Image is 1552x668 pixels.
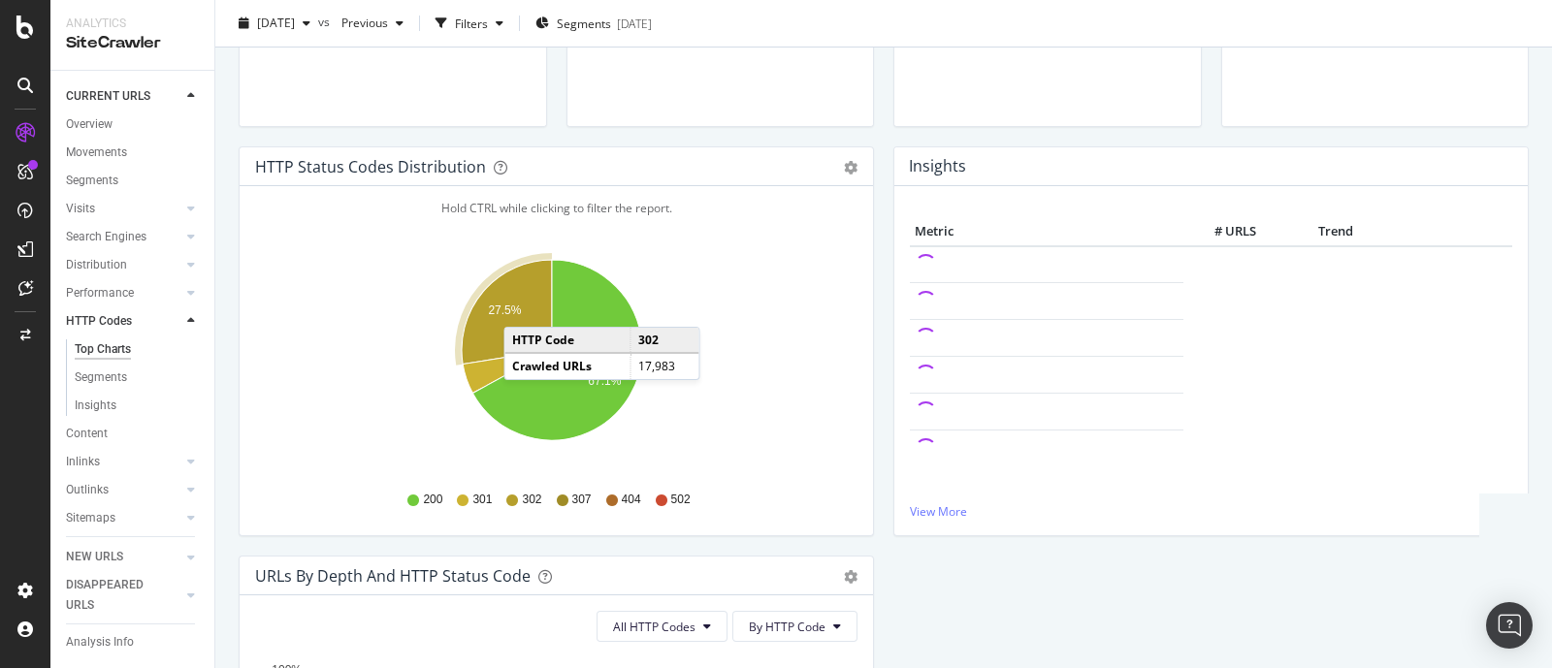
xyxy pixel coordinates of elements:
button: Segments[DATE] [528,8,660,39]
div: Content [66,424,108,444]
div: Outlinks [66,480,109,500]
span: 307 [572,492,592,508]
button: By HTTP Code [732,611,857,642]
span: 2025 Oct. 5th [257,15,295,31]
div: Visits [66,199,95,219]
div: SiteCrawler [66,32,199,54]
div: Performance [66,283,134,303]
h4: Insights [909,153,966,179]
div: Distribution [66,255,127,275]
div: NEW URLS [66,547,123,567]
div: Insights [75,396,116,416]
span: Segments [557,15,611,31]
div: Search Engines [66,227,146,247]
th: # URLS [1183,217,1261,246]
div: Sitemaps [66,508,115,528]
span: 502 [671,492,691,508]
a: Insights [75,396,201,416]
a: Sitemaps [66,508,181,528]
a: Outlinks [66,480,181,500]
span: Previous [334,15,388,31]
button: All HTTP Codes [597,611,727,642]
svg: A chart. [255,248,849,473]
a: Top Charts [75,339,201,360]
td: 302 [630,328,698,353]
button: [DATE] [231,8,318,39]
span: vs [318,13,334,29]
a: Search Engines [66,227,181,247]
div: Analytics [66,16,199,32]
div: HTTP Status Codes Distribution [255,157,486,176]
a: Performance [66,283,181,303]
a: View More [910,503,1512,520]
td: 17,983 [630,353,698,378]
div: Segments [66,171,118,191]
div: Inlinks [66,452,100,472]
div: Open Intercom Messenger [1486,602,1533,649]
a: DISAPPEARED URLS [66,575,181,616]
a: Overview [66,114,201,135]
td: Crawled URLs [505,353,631,378]
button: Filters [428,8,511,39]
div: DISAPPEARED URLS [66,575,164,616]
a: Distribution [66,255,181,275]
a: Movements [66,143,201,163]
th: Metric [910,217,1183,246]
th: Trend [1261,217,1410,246]
div: gear [844,161,857,175]
a: HTTP Codes [66,311,181,332]
text: 27.5% [488,303,521,317]
div: Top Charts [75,339,131,360]
div: HTTP Codes [66,311,132,332]
div: gear [844,570,857,584]
a: Segments [75,367,201,388]
span: By HTTP Code [749,619,825,635]
a: Analysis Info [66,632,201,652]
button: Previous [334,8,411,39]
div: Filters [455,15,488,31]
div: Overview [66,114,113,135]
div: Analysis Info [66,632,134,652]
a: Visits [66,199,181,219]
span: All HTTP Codes [613,619,695,635]
a: NEW URLS [66,547,181,567]
a: Segments [66,171,201,191]
div: [DATE] [617,15,652,31]
span: 200 [423,492,442,508]
div: Movements [66,143,127,163]
a: Inlinks [66,452,181,472]
div: URLs by Depth and HTTP Status Code [255,566,531,586]
td: HTTP Code [505,328,631,353]
a: CURRENT URLS [66,86,181,107]
span: 302 [522,492,541,508]
text: 67.1% [588,375,621,389]
span: 301 [472,492,492,508]
div: CURRENT URLS [66,86,150,107]
span: 404 [622,492,641,508]
div: Segments [75,367,127,388]
a: Content [66,424,201,444]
